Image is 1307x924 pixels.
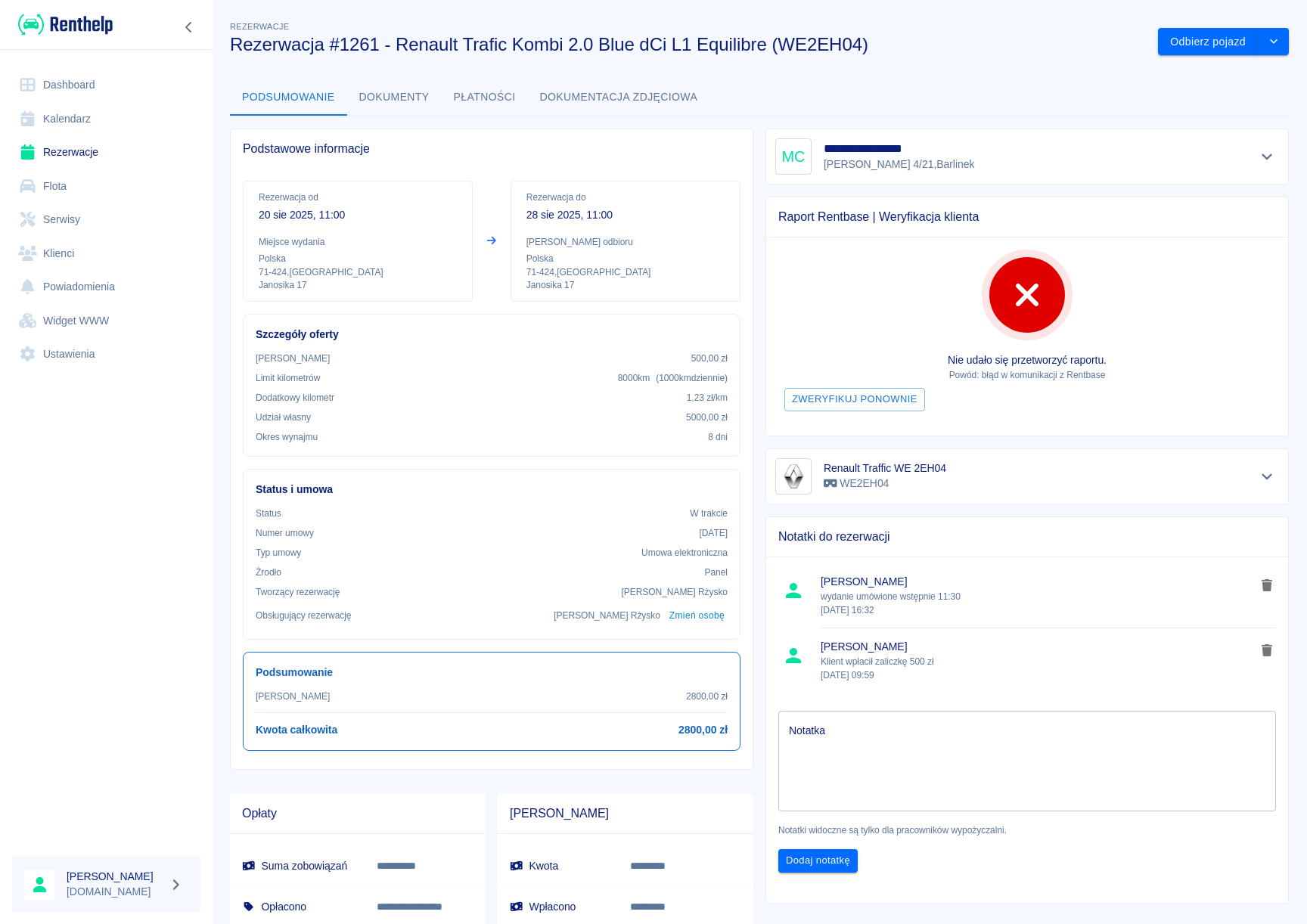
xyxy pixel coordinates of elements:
[690,507,728,520] p: W trakcie
[686,411,728,424] p: 5000,00 zł
[442,79,528,116] button: Płatności
[230,79,347,116] button: Podsumowanie
[259,252,457,265] p: Polska
[510,806,741,821] span: [PERSON_NAME]
[666,605,728,627] button: Zmień osobę
[259,265,457,279] p: 71-424 , [GEOGRAPHIC_DATA]
[775,138,812,175] div: MC
[178,17,200,37] button: Zwiń nawigację
[821,603,1256,617] p: [DATE] 16:32
[691,352,728,365] p: 500,00 zł
[705,566,728,579] p: Panel
[18,12,113,37] img: Renthelp logo
[821,655,1256,682] p: Klient wpłacił zaliczkę 500 zł
[256,690,330,703] p: [PERSON_NAME]
[256,327,728,343] h6: Szczegóły oferty
[12,169,200,203] a: Flota
[778,823,1276,837] p: Notatki widoczne są tylko dla pracowników wypożyczalni.
[821,590,1256,617] p: wydanie umówione wstępnie 11:30
[778,368,1276,382] p: Powód: błąd w komunikacji z Rentbase
[526,252,725,265] p: Polska
[708,430,728,444] p: 8 dni
[12,68,200,102] a: Dashboard
[256,722,337,738] h6: Kwota całkowita
[12,270,200,304] a: Powiadomienia
[778,461,809,491] img: Image
[821,574,1256,590] span: [PERSON_NAME]
[256,482,728,498] h6: Status i umowa
[230,34,1146,55] h3: Rezerwacja #1261 - Renault Trafic Kombi 2.0 Blue dCi L1 Equilibre (WE2EH04)
[243,141,740,157] span: Podstawowe informacje
[12,102,200,136] a: Kalendarz
[259,235,457,249] p: Miejsce wydania
[641,546,728,560] p: Umowa elektroniczna
[256,507,281,520] p: Status
[686,690,728,703] p: 2800,00 zł
[824,476,946,491] p: WE2EH04
[526,265,725,279] p: 71-424 , [GEOGRAPHIC_DATA]
[12,135,200,169] a: Rezerwacje
[618,371,728,385] p: 8000 km
[259,207,457,223] p: 20 sie 2025, 11:00
[256,546,301,560] p: Typ umowy
[778,849,858,873] button: Dodaj notatkę
[12,337,200,371] a: Ustawienia
[256,352,330,365] p: [PERSON_NAME]
[528,79,710,116] button: Dokumentacja zdjęciowa
[1255,466,1280,487] button: Pokaż szczegóły
[526,279,725,292] p: Janosika 17
[510,858,606,873] h6: Kwota
[1255,146,1280,167] button: Pokaż szczegóły
[526,235,725,249] p: [PERSON_NAME] odbioru
[347,79,442,116] button: Dokumenty
[526,207,725,223] p: 28 sie 2025, 11:00
[656,373,728,383] span: ( 1000 km dziennie )
[256,609,352,622] p: Obsługujący rezerwację
[678,722,728,738] h6: 2800,00 zł
[256,391,334,405] p: Dodatkowy kilometr
[1256,640,1278,660] button: delete note
[554,609,660,622] p: [PERSON_NAME] Rżysko
[256,665,728,681] h6: Podsumowanie
[256,411,311,424] p: Udział własny
[242,806,473,821] span: Opłaty
[256,371,320,385] p: Limit kilometrów
[67,884,163,900] p: [DOMAIN_NAME]
[821,668,1256,682] p: [DATE] 09:59
[784,388,925,411] button: Zweryfikuj ponownie
[12,12,113,37] a: Renthelp logo
[510,899,606,914] h6: Wpłacono
[699,526,728,540] p: [DATE]
[821,639,1256,655] span: [PERSON_NAME]
[12,203,200,237] a: Serwisy
[230,22,289,31] span: Rezerwacje
[67,869,163,884] h6: [PERSON_NAME]
[242,899,352,914] h6: Opłacono
[256,585,340,599] p: Tworzący rezerwację
[256,566,281,579] p: Żrodło
[1256,575,1278,595] button: delete note
[621,585,728,599] p: [PERSON_NAME] Rżysko
[259,279,457,292] p: Janosika 17
[256,526,314,540] p: Numer umowy
[1158,28,1259,56] button: Odbierz pojazd
[12,237,200,271] a: Klienci
[687,391,728,405] p: 1,23 zł /km
[824,460,946,476] h6: Renault Traffic WE 2EH04
[778,209,1276,225] span: Raport Rentbase | Weryfikacja klienta
[242,858,352,873] h6: Suma zobowiązań
[526,191,725,204] p: Rezerwacja do
[778,352,1276,368] p: Nie udało się przetworzyć raportu.
[259,191,457,204] p: Rezerwacja od
[824,157,1005,172] p: [PERSON_NAME] 4/21 , Barlinek
[778,529,1276,544] span: Notatki do rezerwacji
[1259,28,1289,56] button: drop-down
[256,430,318,444] p: Okres wynajmu
[12,304,200,338] a: Widget WWW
